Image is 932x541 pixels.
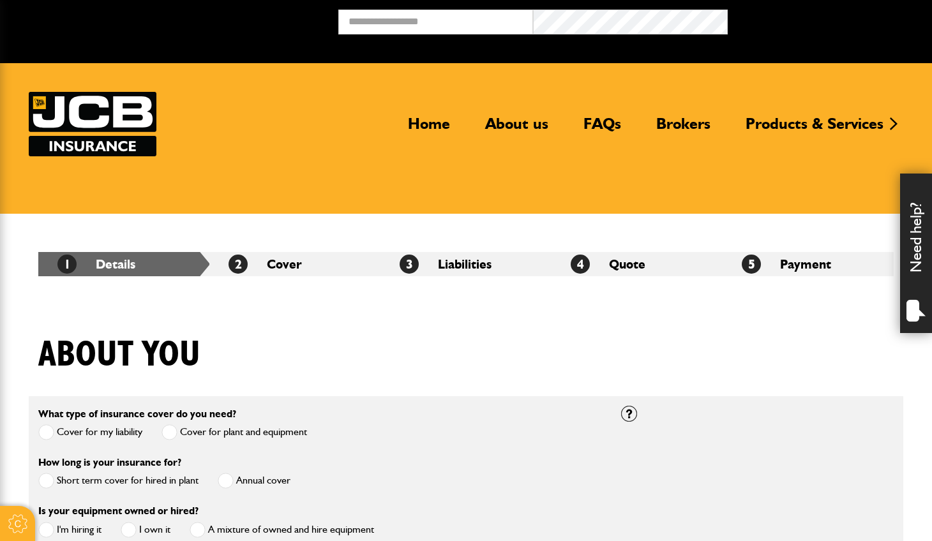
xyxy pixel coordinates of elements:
[38,252,209,276] li: Details
[38,473,199,489] label: Short term cover for hired in plant
[38,506,199,516] label: Is your equipment owned or hired?
[38,334,200,376] h1: About you
[57,255,77,274] span: 1
[38,409,236,419] label: What type of insurance cover do you need?
[400,255,419,274] span: 3
[552,252,723,276] li: Quote
[380,252,552,276] li: Liabilities
[723,252,894,276] li: Payment
[162,424,307,440] label: Cover for plant and equipment
[38,424,142,440] label: Cover for my liability
[121,522,170,538] label: I own it
[728,10,922,29] button: Broker Login
[29,92,156,156] img: JCB Insurance Services logo
[29,92,156,156] a: JCB Insurance Services
[229,255,248,274] span: 2
[476,114,558,144] a: About us
[900,174,932,333] div: Need help?
[736,114,893,144] a: Products & Services
[574,114,631,144] a: FAQs
[38,457,181,468] label: How long is your insurance for?
[38,522,101,538] label: I'm hiring it
[209,252,380,276] li: Cover
[647,114,720,144] a: Brokers
[742,255,761,274] span: 5
[398,114,460,144] a: Home
[190,522,374,538] label: A mixture of owned and hire equipment
[218,473,290,489] label: Annual cover
[571,255,590,274] span: 4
